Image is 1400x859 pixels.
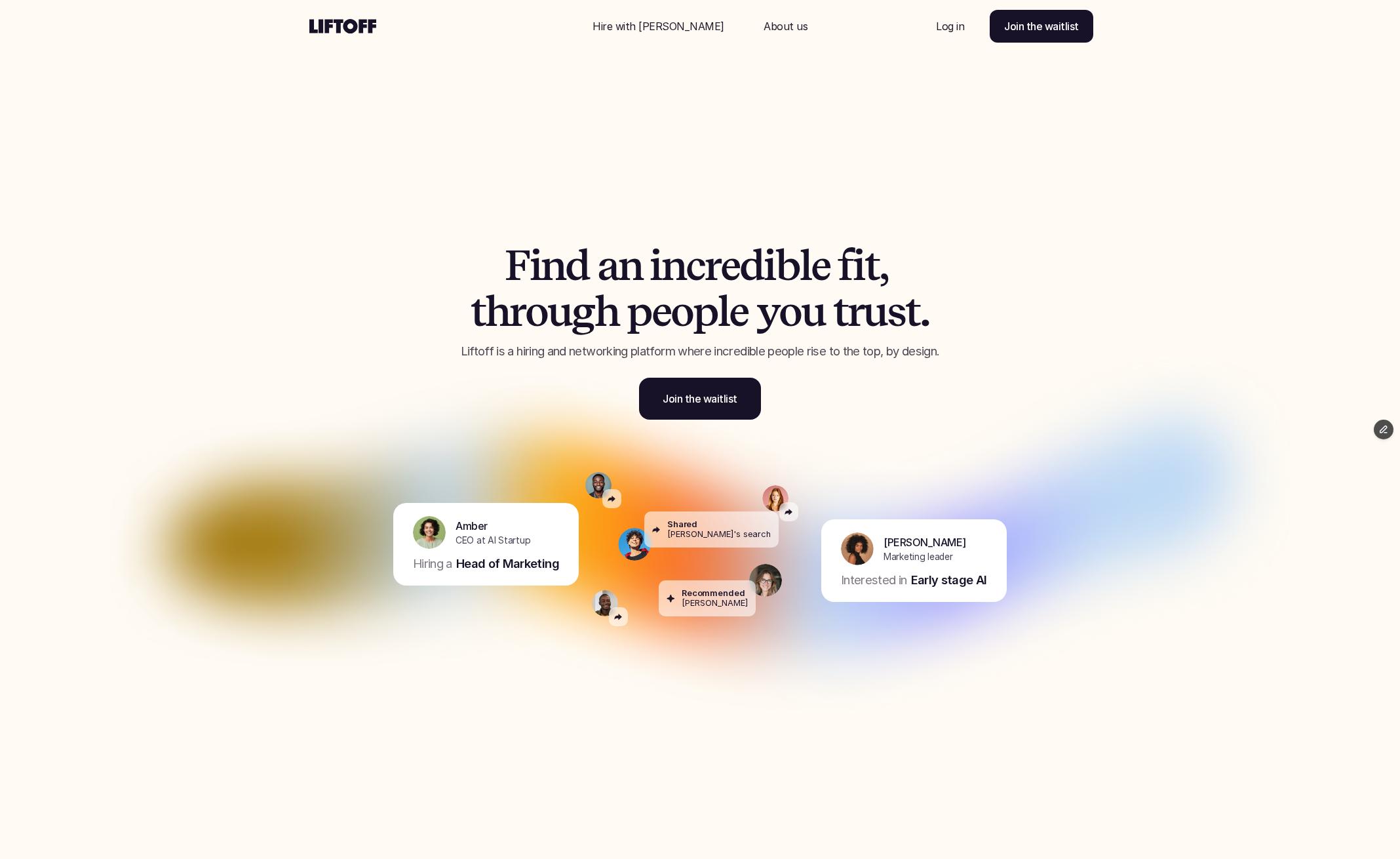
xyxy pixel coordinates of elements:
[729,289,749,334] span: e
[525,289,547,334] span: o
[594,289,619,334] span: h
[936,18,964,34] p: Log in
[456,555,559,572] p: Head of Marketing
[911,572,987,589] p: Early stage AI
[671,289,693,334] span: o
[541,243,565,289] span: n
[686,243,705,289] span: c
[847,289,863,334] span: r
[833,289,847,334] span: t
[841,572,907,589] p: Interested in
[682,588,745,598] p: Recommended
[530,243,541,289] span: i
[920,289,929,334] span: .
[764,18,807,34] p: About us
[471,289,485,334] span: t
[865,243,879,289] span: t
[705,243,720,289] span: r
[413,555,452,572] p: Hiring a
[884,534,966,550] p: [PERSON_NAME]
[505,243,530,289] span: F
[421,343,979,360] p: Liftoff is a hiring and networking platform where incredible people rise to the top, by design.
[509,289,525,334] span: r
[863,289,887,334] span: u
[456,534,530,548] p: CEO at AI Startup
[1004,18,1079,34] p: Join the waitlist
[779,289,801,334] span: o
[884,550,953,564] p: Marketing leader
[879,243,888,289] span: ,
[920,10,980,42] a: Nav Link
[990,10,1093,43] a: Join the waitlist
[565,243,589,289] span: d
[547,289,572,334] span: u
[764,243,775,289] span: i
[650,243,661,289] span: i
[639,378,761,420] a: Join the waitlist
[571,289,594,334] span: g
[667,519,697,529] p: Shared
[597,243,618,289] span: a
[853,243,865,289] span: i
[618,243,642,289] span: n
[456,518,488,534] p: Amber
[800,243,811,289] span: l
[718,289,729,334] span: l
[905,289,920,334] span: t
[775,243,800,289] span: b
[627,289,651,334] span: p
[887,289,905,334] span: s
[661,243,686,289] span: n
[667,530,771,540] p: [PERSON_NAME]'s search
[756,289,779,334] span: y
[682,599,748,609] p: [PERSON_NAME]
[693,289,718,334] span: p
[1374,420,1393,439] button: Edit Framer Content
[593,18,724,34] p: Hire with [PERSON_NAME]
[739,243,764,289] span: d
[577,10,740,42] a: Nav Link
[651,289,671,334] span: e
[663,391,737,407] p: Join the waitlist
[838,243,853,289] span: f
[748,10,823,42] a: Nav Link
[720,243,740,289] span: e
[485,289,509,334] span: h
[811,243,830,289] span: e
[801,289,825,334] span: u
